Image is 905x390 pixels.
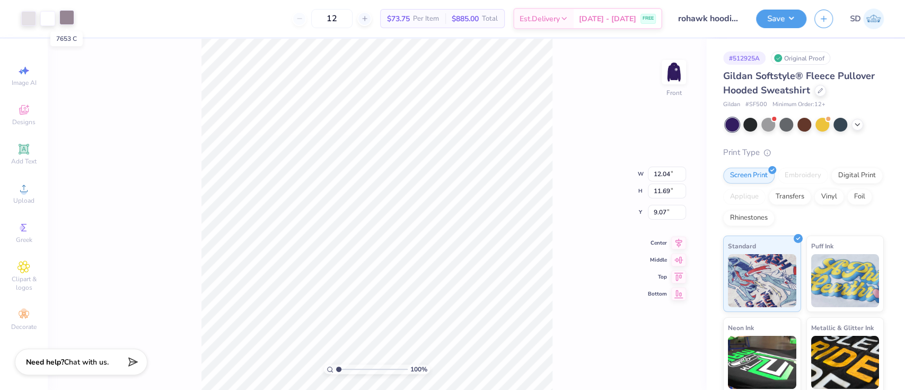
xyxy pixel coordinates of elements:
[579,13,636,24] span: [DATE] - [DATE]
[50,31,83,46] div: 7653 C
[663,62,684,83] img: Front
[12,118,36,126] span: Designs
[850,13,860,25] span: SD
[728,336,796,389] img: Neon Ink
[648,290,667,298] span: Bottom
[670,8,748,29] input: Untitled Design
[811,322,874,333] span: Metallic & Glitter Ink
[311,9,353,28] input: – –
[648,256,667,264] span: Middle
[723,210,775,226] div: Rhinestones
[387,13,410,24] span: $73.75
[723,51,766,65] div: # 512925A
[772,100,825,109] span: Minimum Order: 12 +
[723,189,766,205] div: Applique
[520,13,560,24] span: Est. Delivery
[723,70,875,97] span: Gildan Softstyle® Fleece Pullover Hooded Sweatshirt
[811,336,880,389] img: Metallic & Glitter Ink
[847,189,872,205] div: Foil
[11,157,37,166] span: Add Text
[452,13,479,24] span: $885.00
[728,240,756,252] span: Standard
[850,8,884,29] a: SD
[666,88,682,98] div: Front
[12,79,37,87] span: Image AI
[745,100,767,109] span: # SF500
[13,196,34,205] span: Upload
[482,13,498,24] span: Total
[778,168,828,184] div: Embroidery
[648,273,667,281] span: Top
[413,13,439,24] span: Per Item
[26,357,64,367] strong: Need help?
[814,189,844,205] div: Vinyl
[769,189,811,205] div: Transfers
[728,254,796,307] img: Standard
[811,240,833,252] span: Puff Ink
[771,51,830,65] div: Original Proof
[831,168,883,184] div: Digital Print
[643,15,654,22] span: FREE
[64,357,109,367] span: Chat with us.
[863,8,884,29] img: Sparsh Drolia
[11,323,37,331] span: Decorate
[723,168,775,184] div: Screen Print
[5,275,42,292] span: Clipart & logos
[16,236,32,244] span: Greek
[723,146,884,159] div: Print Type
[756,10,806,28] button: Save
[723,100,740,109] span: Gildan
[410,365,427,374] span: 100 %
[648,239,667,247] span: Center
[728,322,754,333] span: Neon Ink
[811,254,880,307] img: Puff Ink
